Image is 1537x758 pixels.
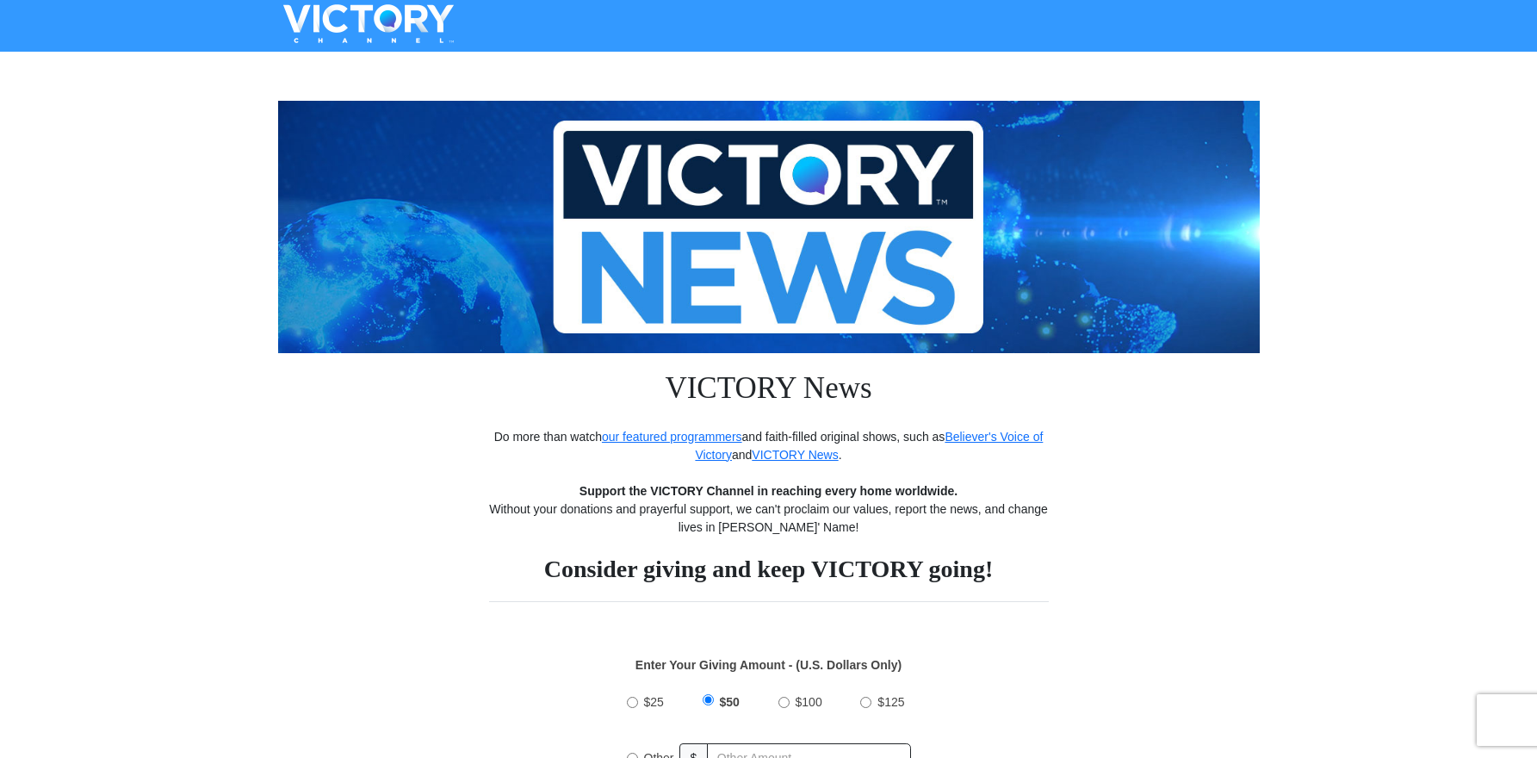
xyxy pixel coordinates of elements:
[261,4,476,43] img: VICTORYTHON - VICTORY Channel
[635,658,902,672] strong: Enter Your Giving Amount - (U.S. Dollars Only)
[796,695,822,709] span: $100
[752,448,838,462] a: VICTORY News
[544,556,994,582] strong: Consider giving and keep VICTORY going!
[720,695,740,709] span: $50
[489,428,1049,584] div: Do more than watch and faith-filled original shows, such as and . Without your donations and pray...
[695,430,1043,462] a: Believer's Voice of Victory
[602,430,742,444] a: our featured programmers
[579,484,958,498] strong: Support the VICTORY Channel in reaching every home worldwide.
[644,695,664,709] span: $25
[877,695,904,709] span: $125
[489,353,1049,428] h1: VICTORY News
